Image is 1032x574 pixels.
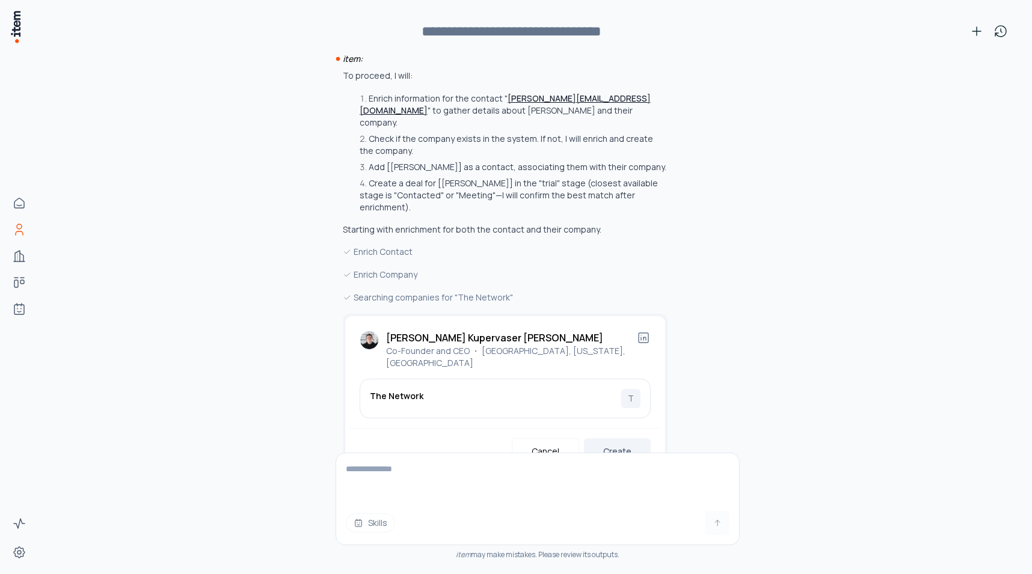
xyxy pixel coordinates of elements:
a: Agents [7,297,31,321]
li: Create a deal for [[PERSON_NAME]] in the "trial" stage (closest available stage is "Contacted" or... [357,177,668,213]
div: Searching companies for "The Network" [343,291,668,304]
a: People [7,218,31,242]
span: Skills [368,517,387,529]
a: Activity [7,511,31,536]
button: Create [584,438,651,465]
p: Starting with enrichment for both the contact and their company. [343,224,668,236]
div: Enrich Company [343,268,668,281]
button: View history [989,19,1013,43]
div: T [621,389,640,408]
i: item [456,549,471,560]
a: Companies [7,244,31,268]
a: Settings [7,540,31,564]
h2: [PERSON_NAME] Kupervaser [PERSON_NAME] [386,331,636,345]
div: Enrich Contact [343,245,668,258]
img: Item Brain Logo [10,10,22,44]
h3: The Network [370,390,423,402]
p: Co-Founder and CEO ・ [GEOGRAPHIC_DATA], [US_STATE], [GEOGRAPHIC_DATA] [386,345,636,369]
button: New conversation [965,19,989,43]
img: Andres Kupervaser Gould [360,331,379,350]
li: Check if the company exists in the system. If not, I will enrich and create the company. [357,133,668,157]
li: Add [[PERSON_NAME]] as a contact, associating them with their company. [357,161,668,173]
div: may make mistakes. Please review its outputs. [336,550,740,560]
p: To proceed, I will: [343,70,668,82]
li: Enrich information for the contact " " to gather details about [PERSON_NAME] and their company. [357,93,668,129]
button: Cancel [512,438,579,465]
a: [PERSON_NAME][EMAIL_ADDRESS][DOMAIN_NAME] [360,93,651,116]
button: Skills [346,513,395,533]
a: Deals [7,270,31,295]
a: Home [7,191,31,215]
i: item: [343,53,363,64]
